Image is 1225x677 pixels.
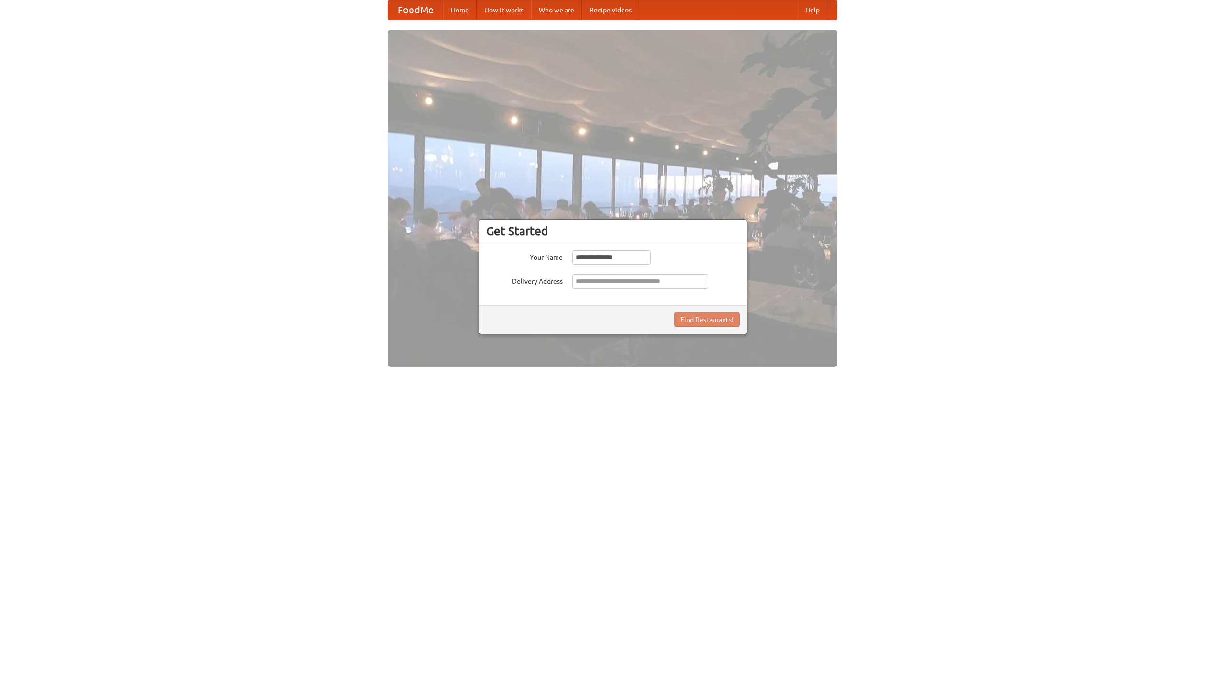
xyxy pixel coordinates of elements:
a: FoodMe [388,0,443,20]
button: Find Restaurants! [674,312,740,327]
a: Help [798,0,827,20]
h3: Get Started [486,224,740,238]
label: Your Name [486,250,563,262]
a: Home [443,0,477,20]
a: Recipe videos [582,0,639,20]
a: Who we are [531,0,582,20]
label: Delivery Address [486,274,563,286]
a: How it works [477,0,531,20]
